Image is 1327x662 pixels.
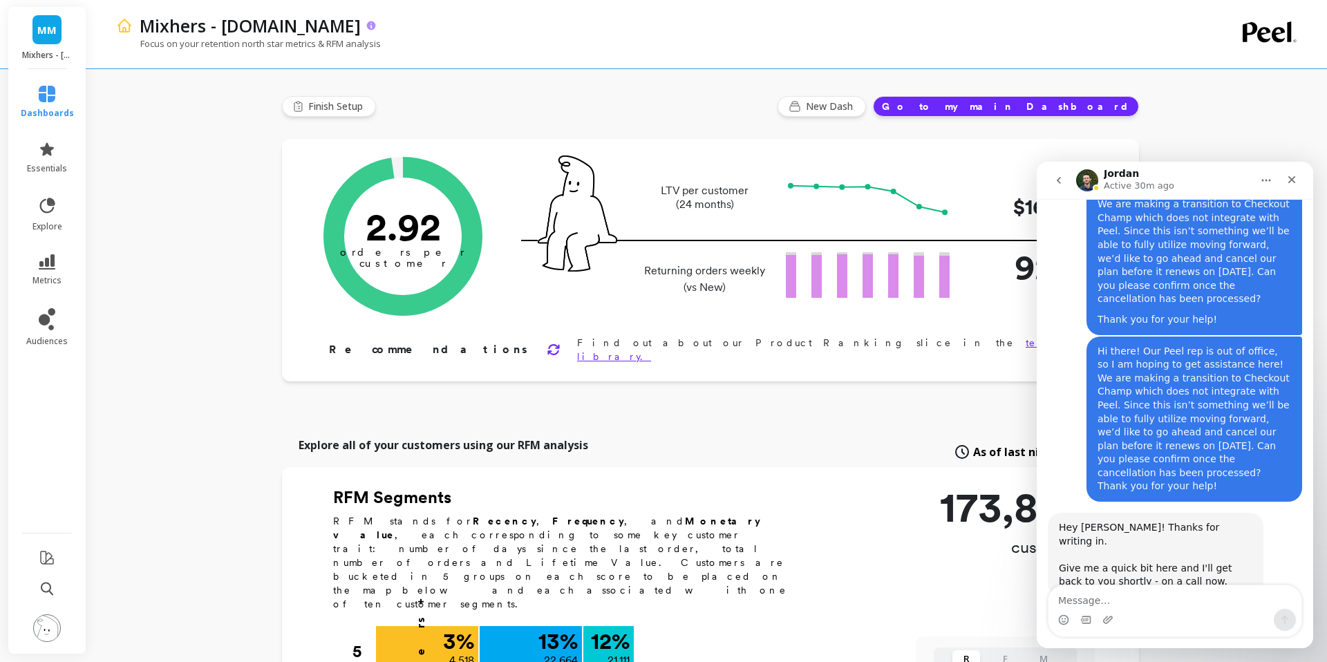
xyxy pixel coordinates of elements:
[1037,162,1313,648] iframe: Intercom live chat
[140,14,361,37] p: Mixhers - mixhers2.myshopify.com
[873,96,1139,117] button: Go to my main Dashboard
[333,514,803,611] p: RFM stands for , , and , each corresponding to some key customer trait: number of days since the ...
[116,37,381,50] p: Focus on your retention north star metrics & RFM analysis
[32,275,62,286] span: metrics
[972,241,1082,293] p: 92%
[299,437,588,453] p: Explore all of your customers using our RFM analysis
[33,614,61,642] img: profile picture
[359,257,447,269] tspan: customer
[37,22,57,38] span: MM
[282,96,376,117] button: Finish Setup
[538,155,617,272] img: pal seatted on line
[32,221,62,232] span: explore
[340,246,466,258] tspan: orders per
[940,486,1088,528] p: 173,866
[538,630,578,652] p: 13 %
[26,336,68,347] span: audiences
[333,486,803,509] h2: RFM Segments
[366,204,441,249] text: 2.92
[640,184,769,211] p: LTV per customer (24 months)
[552,516,624,527] b: Frequency
[778,96,866,117] button: New Dash
[973,444,1059,460] span: As of last night
[591,630,630,652] p: 12 %
[972,191,1082,223] p: $169.61
[22,50,73,61] p: Mixhers - mixhers2.myshopify.com
[473,516,536,527] b: Recency
[308,100,367,113] span: Finish Setup
[443,630,474,652] p: 3 %
[577,336,1095,363] p: Find out about our Product Ranking slice in the
[116,17,133,34] img: header icon
[329,341,530,358] p: Recommendations
[640,263,769,296] p: Returning orders weekly (vs New)
[940,536,1088,558] p: customers
[806,100,857,113] span: New Dash
[27,163,67,174] span: essentials
[21,108,74,119] span: dashboards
